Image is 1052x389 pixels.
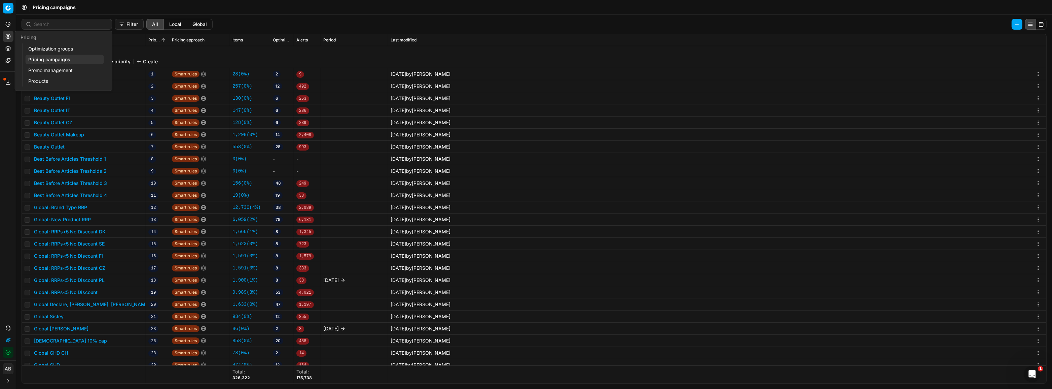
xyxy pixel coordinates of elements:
[172,156,199,162] span: Smart rules
[391,362,406,368] span: [DATE]
[172,95,199,102] span: Smart rules
[273,107,281,114] span: 6
[273,240,281,247] span: 8
[296,314,309,320] span: 855
[391,289,406,295] span: [DATE]
[148,277,158,284] span: 18
[391,156,450,162] div: by [PERSON_NAME]
[270,153,294,165] td: -
[232,228,258,235] a: 1,666(1%)
[391,156,406,162] span: [DATE]
[172,350,199,356] span: Smart rules
[160,37,167,43] button: Sorted by Priority ascending
[34,131,84,138] button: Beauty Outlet Makeup
[296,277,306,284] span: 38
[391,168,450,174] div: by [PERSON_NAME]
[391,337,450,344] div: by [PERSON_NAME]
[296,326,304,332] span: 3
[391,277,450,284] div: by [PERSON_NAME]
[296,71,304,78] span: 9
[34,362,60,368] button: Global GHD
[148,168,156,175] span: 9
[232,265,258,271] a: 1,591(0%)
[391,338,406,344] span: [DATE]
[391,229,406,234] span: [DATE]
[391,253,450,259] div: by [PERSON_NAME]
[172,131,199,138] span: Smart rules
[172,216,199,223] span: Smart rules
[172,37,205,43] span: Pricing approach
[1024,366,1040,382] iframe: Intercom live chat
[296,120,309,126] span: 239
[148,71,156,78] span: 1
[34,301,150,308] button: Global Declare, [PERSON_NAME], [PERSON_NAME]
[296,350,306,357] span: 14
[323,325,339,332] span: [DATE]
[33,4,76,11] span: Pricing campaigns
[391,83,406,89] span: [DATE]
[296,338,309,345] span: 488
[172,180,199,187] span: Smart rules
[273,228,281,235] span: 8
[232,192,249,199] a: 19(0%)
[232,368,250,375] div: Total :
[273,325,281,332] span: 2
[115,19,144,30] button: Filter
[273,119,281,126] span: 6
[148,156,156,163] span: 8
[34,95,70,102] button: Beauty Outlet FI
[34,119,72,126] button: Beauty Outlet CZ
[391,204,406,210] span: [DATE]
[172,143,199,150] span: Smart rules
[391,132,406,137] span: [DATE]
[232,119,252,126] a: 128(0%)
[273,362,282,368] span: 12
[148,192,158,199] span: 11
[34,21,108,28] input: Search
[273,301,283,308] span: 47
[232,350,249,356] a: 78(0%)
[148,314,158,320] span: 21
[34,228,106,235] button: Global: RRPs<5 No Discount DK
[391,119,450,126] div: by [PERSON_NAME]
[172,240,199,247] span: Smart rules
[34,180,107,187] button: Best Before Articles Threshold 3
[391,253,406,259] span: [DATE]
[296,107,309,114] span: 286
[172,325,199,332] span: Smart rules
[296,362,309,369] span: 164
[146,19,164,30] button: all
[172,362,199,368] span: Smart rules
[26,55,104,64] a: Pricing campaigns
[172,265,199,271] span: Smart rules
[148,253,158,260] span: 16
[391,95,450,102] div: by [PERSON_NAME]
[391,228,450,235] div: by [PERSON_NAME]
[148,326,158,332] span: 23
[34,253,103,259] button: Global: RRPs<5 No Discount FI
[148,265,158,272] span: 17
[391,325,450,332] div: by [PERSON_NAME]
[391,180,450,187] div: by [PERSON_NAME]
[391,350,450,356] div: by [PERSON_NAME]
[164,19,187,30] button: local
[273,37,291,43] span: Optimization groups
[148,83,156,90] span: 2
[148,107,156,114] span: 4
[296,95,309,102] span: 253
[172,253,199,259] span: Smart rules
[273,289,283,296] span: 53
[148,37,160,43] span: Priority
[232,337,252,344] a: 858(0%)
[273,131,283,138] span: 14
[172,301,199,308] span: Smart rules
[273,192,283,199] span: 19
[273,337,283,344] span: 20
[391,83,450,90] div: by [PERSON_NAME]
[296,375,312,381] div: 175,738
[232,362,252,368] a: 474(0%)
[273,95,281,102] span: 6
[391,265,406,271] span: [DATE]
[172,168,199,174] span: Smart rules
[391,168,406,174] span: [DATE]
